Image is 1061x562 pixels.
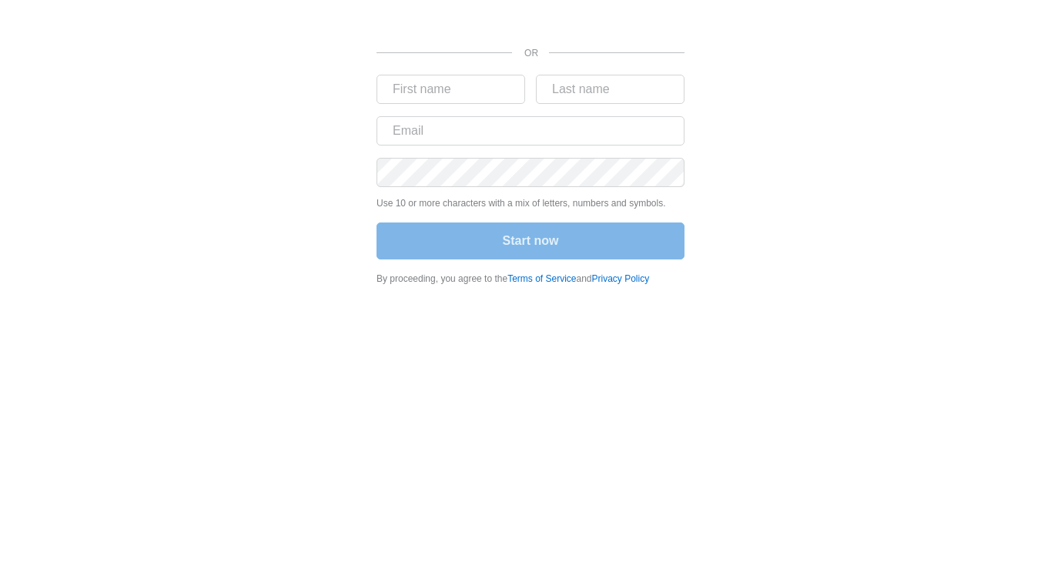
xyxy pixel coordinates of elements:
[524,46,530,60] p: OR
[536,75,684,104] input: Last name
[377,75,525,104] input: First name
[377,116,684,146] input: Email
[507,273,576,284] a: Terms of Service
[377,272,684,286] div: By proceeding, you agree to the and
[592,273,650,284] a: Privacy Policy
[377,196,684,210] p: Use 10 or more characters with a mix of letters, numbers and symbols.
